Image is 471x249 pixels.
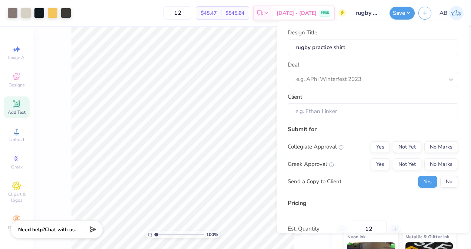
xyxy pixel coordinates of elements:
div: Pricing [288,199,458,208]
button: Save [390,7,415,20]
input: – – [351,221,387,238]
span: FREE [321,10,329,16]
input: – – [163,6,192,20]
span: 100 % [206,231,218,238]
div: Collegiate Approval [288,143,344,151]
span: Clipart & logos [4,191,30,203]
span: Decorate [8,225,26,231]
div: Send a Copy to Client [288,178,341,186]
span: Neon Ink [347,233,365,241]
span: Add Text [8,109,26,115]
button: Not Yet [393,158,421,170]
button: Yes [371,158,390,170]
div: Greek Approval [288,160,334,169]
input: Untitled Design [350,6,386,20]
label: Design Title [288,28,317,37]
span: Greek [11,164,23,170]
label: Client [288,93,302,101]
span: $545.64 [226,9,244,17]
button: No Marks [424,141,458,153]
span: AB [440,9,447,17]
button: Not Yet [393,141,421,153]
button: Yes [418,176,437,188]
button: Yes [371,141,390,153]
img: Aidan Bettinardi [449,6,464,20]
strong: Need help? [18,226,45,233]
span: Designs [9,82,25,88]
span: [DATE] - [DATE] [277,9,317,17]
span: $45.47 [201,9,217,17]
button: No [440,176,458,188]
div: Submit for [288,125,458,134]
span: Image AI [8,55,26,61]
span: Upload [9,137,24,143]
label: Deal [288,61,299,69]
span: Chat with us. [45,226,76,233]
a: AB [440,6,464,20]
span: Metallic & Glitter Ink [405,233,449,241]
button: No Marks [424,158,458,170]
input: e.g. Ethan Linker [288,103,458,119]
label: Est. Quantity [288,225,332,233]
